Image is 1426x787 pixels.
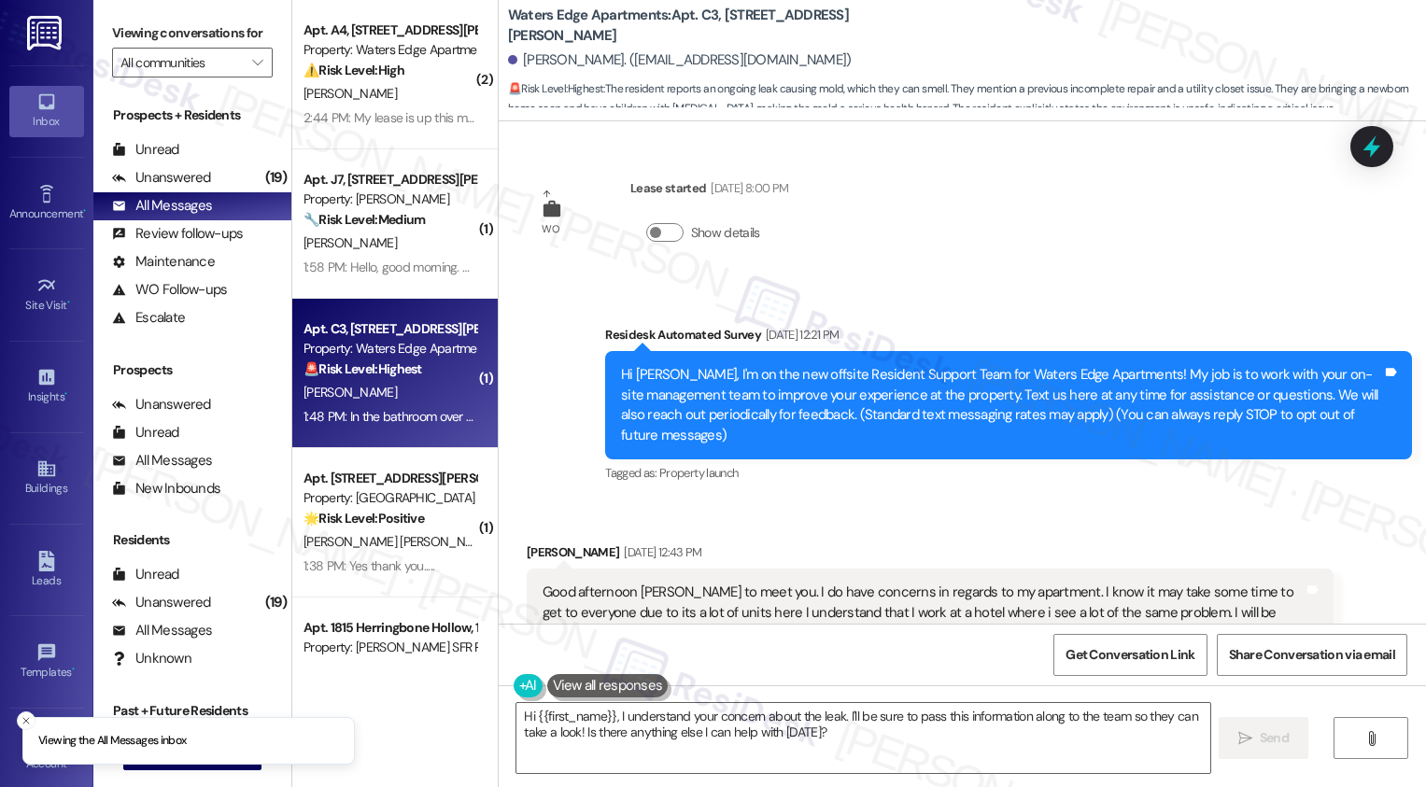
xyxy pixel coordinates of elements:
[67,296,70,309] span: •
[9,361,84,412] a: Insights •
[304,533,493,550] span: [PERSON_NAME] [PERSON_NAME]
[93,530,291,550] div: Residents
[761,325,839,344] div: [DATE] 12:21 PM
[706,178,788,198] div: [DATE] 8:00 PM
[304,259,985,275] div: 1:58 PM: Hello, good morning. Could you send me the link to the apartments' website so I can make...
[1364,731,1378,746] i: 
[619,542,701,562] div: [DATE] 12:43 PM
[304,21,476,40] div: Apt. A4, [STREET_ADDRESS][PERSON_NAME]
[659,465,738,481] span: Property launch
[17,711,35,730] button: Close toast
[9,637,84,687] a: Templates •
[304,319,476,339] div: Apt. C3, [STREET_ADDRESS][PERSON_NAME]
[1053,634,1207,676] button: Get Conversation Link
[304,190,476,209] div: Property: [PERSON_NAME]
[261,163,291,192] div: (19)
[27,16,65,50] img: ResiDesk Logo
[112,593,211,612] div: Unanswered
[304,85,397,102] span: [PERSON_NAME]
[38,733,187,750] p: Viewing the All Messages inbox
[691,223,760,243] label: Show details
[516,703,1210,773] textarea: Hi {{first_name}}, I understand your concern about the leak. I'll be sure to pass this informatio...
[112,395,211,415] div: Unanswered
[621,365,1382,445] div: Hi [PERSON_NAME], I'm on the new offsite Resident Support Team for Waters Edge Apartments! My job...
[304,488,476,508] div: Property: [GEOGRAPHIC_DATA] [GEOGRAPHIC_DATA] Homes
[112,423,179,443] div: Unread
[304,408,752,425] div: 1:48 PM: In the bathroom over the shower that's the picture that has the black mold
[112,252,215,272] div: Maintenance
[9,86,84,136] a: Inbox
[304,40,476,60] div: Property: Waters Edge Apartments
[543,583,1304,663] div: Good afternoon [PERSON_NAME] to meet you. I do have concerns in regards to my apartment. I know i...
[9,453,84,503] a: Buildings
[630,178,788,204] div: Lease started
[112,224,243,244] div: Review follow-ups
[304,360,422,377] strong: 🚨 Risk Level: Highest
[508,50,852,70] div: [PERSON_NAME]. ([EMAIL_ADDRESS][DOMAIN_NAME])
[304,170,476,190] div: Apt. J7, [STREET_ADDRESS][PERSON_NAME]
[120,48,243,77] input: All communities
[112,196,212,216] div: All Messages
[542,219,559,239] div: WO
[83,204,86,218] span: •
[252,55,262,70] i: 
[9,545,84,596] a: Leads
[112,19,273,48] label: Viewing conversations for
[72,663,75,676] span: •
[112,280,227,300] div: WO Follow-ups
[304,510,424,527] strong: 🌟 Risk Level: Positive
[1238,731,1252,746] i: 
[304,638,476,657] div: Property: [PERSON_NAME] SFR Portfolio
[304,618,476,638] div: Apt. 1815 Herringbone Hollow, 1815 Herringbone Hollow
[605,459,1412,486] div: Tagged as:
[261,588,291,617] div: (19)
[9,728,84,779] a: Account
[605,325,1412,351] div: Residesk Automated Survey
[112,479,220,499] div: New Inbounds
[304,469,476,488] div: Apt. [STREET_ADDRESS][PERSON_NAME]
[304,384,397,401] span: [PERSON_NAME]
[1260,728,1289,748] span: Send
[304,62,404,78] strong: ⚠️ Risk Level: High
[112,308,185,328] div: Escalate
[1219,717,1309,759] button: Send
[9,270,84,320] a: Site Visit •
[112,168,211,188] div: Unanswered
[508,79,1426,119] span: : The resident reports an ongoing leak causing mold, which they can smell. They mention a previou...
[304,211,425,228] strong: 🔧 Risk Level: Medium
[112,451,212,471] div: All Messages
[93,360,291,380] div: Prospects
[1066,645,1194,665] span: Get Conversation Link
[93,701,291,721] div: Past + Future Residents
[112,565,179,584] div: Unread
[64,387,67,401] span: •
[508,6,882,46] b: Waters Edge Apartments: Apt. C3, [STREET_ADDRESS][PERSON_NAME]
[112,649,191,668] div: Unknown
[112,621,212,640] div: All Messages
[1229,645,1395,665] span: Share Conversation via email
[304,109,601,126] div: 2:44 PM: My lease is up this month. When can I renew?
[508,81,604,96] strong: 🚨 Risk Level: Highest
[304,339,476,358] div: Property: Waters Edge Apartments
[527,542,1334,569] div: [PERSON_NAME]
[1217,634,1407,676] button: Share Conversation via email
[304,234,397,251] span: [PERSON_NAME]
[112,140,179,160] div: Unread
[304,557,434,574] div: 1:38 PM: Yes thank you.....
[93,105,291,125] div: Prospects + Residents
